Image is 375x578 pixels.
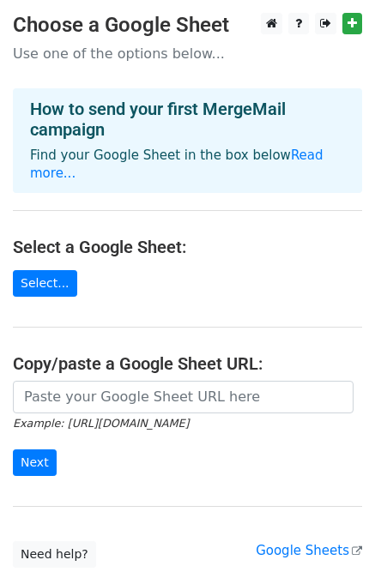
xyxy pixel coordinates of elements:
[13,381,354,413] input: Paste your Google Sheet URL here
[13,237,362,257] h4: Select a Google Sheet:
[13,353,362,374] h4: Copy/paste a Google Sheet URL:
[256,543,362,558] a: Google Sheets
[13,541,96,568] a: Need help?
[13,45,362,63] p: Use one of the options below...
[30,148,324,181] a: Read more...
[30,147,345,183] p: Find your Google Sheet in the box below
[13,417,189,430] small: Example: [URL][DOMAIN_NAME]
[13,13,362,38] h3: Choose a Google Sheet
[13,270,77,297] a: Select...
[13,449,57,476] input: Next
[30,99,345,140] h4: How to send your first MergeMail campaign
